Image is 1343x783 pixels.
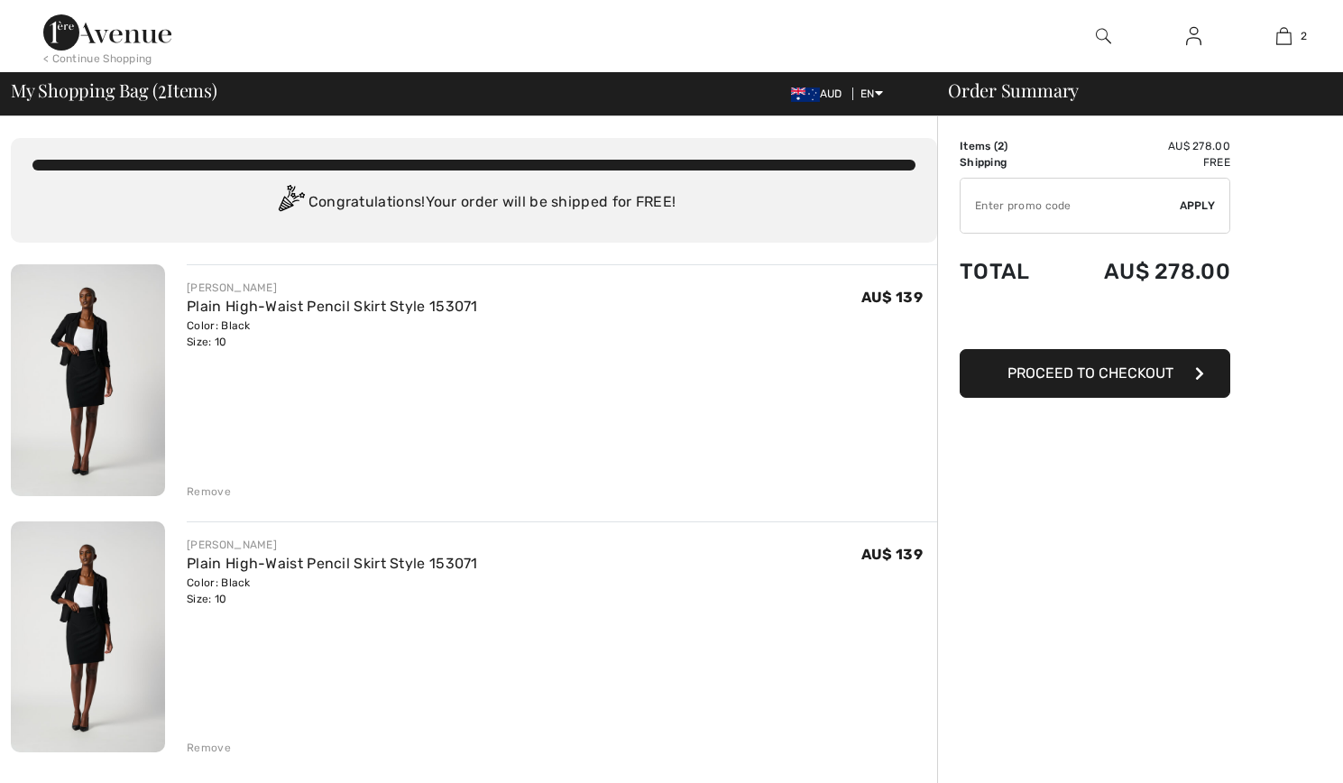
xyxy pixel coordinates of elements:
td: Shipping [960,154,1056,170]
div: [PERSON_NAME] [187,280,478,296]
input: Promo code [961,179,1180,233]
td: Items ( ) [960,138,1056,154]
span: EN [860,88,883,100]
td: AU$ 278.00 [1056,138,1230,154]
button: Proceed to Checkout [960,349,1230,398]
div: Remove [187,484,231,500]
td: Free [1056,154,1230,170]
span: AU$ 139 [861,546,923,563]
span: 2 [158,77,167,100]
span: AU$ 139 [861,289,923,306]
a: Plain High-Waist Pencil Skirt Style 153071 [187,298,478,315]
span: AUD [791,88,850,100]
img: My Bag [1276,25,1292,47]
div: < Continue Shopping [43,51,152,67]
span: 2 [998,140,1004,152]
td: AU$ 278.00 [1056,241,1230,302]
td: Total [960,241,1056,302]
a: 2 [1239,25,1328,47]
img: My Info [1186,25,1201,47]
span: My Shopping Bag ( Items) [11,81,217,99]
div: Congratulations! Your order will be shipped for FREE! [32,185,915,221]
span: Apply [1180,198,1216,214]
a: Plain High-Waist Pencil Skirt Style 153071 [187,555,478,572]
span: 2 [1301,28,1307,44]
img: Congratulation2.svg [272,185,308,221]
img: Australian Dollar [791,88,820,102]
img: search the website [1096,25,1111,47]
img: Plain High-Waist Pencil Skirt Style 153071 [11,521,165,753]
a: Sign In [1172,25,1216,48]
div: Remove [187,740,231,756]
div: Color: Black Size: 10 [187,575,478,607]
span: Proceed to Checkout [1007,364,1173,382]
div: Order Summary [926,81,1332,99]
iframe: PayPal [960,302,1230,343]
div: Color: Black Size: 10 [187,318,478,350]
div: [PERSON_NAME] [187,537,478,553]
img: 1ère Avenue [43,14,171,51]
img: Plain High-Waist Pencil Skirt Style 153071 [11,264,165,496]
